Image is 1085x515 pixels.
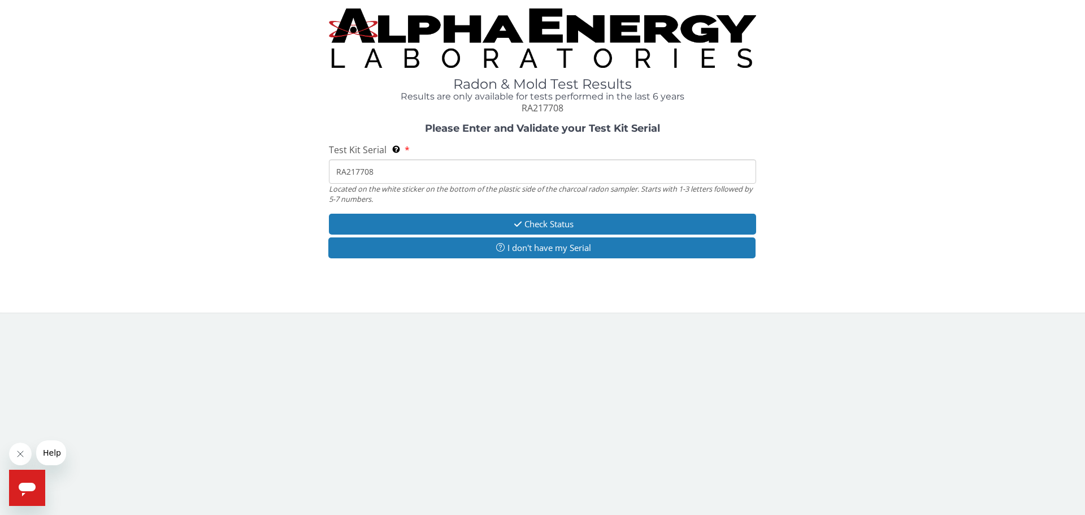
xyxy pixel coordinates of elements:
span: RA217708 [522,102,563,114]
iframe: Close message [9,443,32,465]
h1: Radon & Mold Test Results [329,77,756,92]
div: Located on the white sticker on the bottom of the plastic side of the charcoal radon sampler. Sta... [329,184,756,205]
iframe: Button to launch messaging window [9,470,45,506]
strong: Please Enter and Validate your Test Kit Serial [425,122,660,135]
iframe: Message from company [36,440,66,465]
button: I don't have my Serial [328,237,756,258]
img: TightCrop.jpg [329,8,756,68]
span: Test Kit Serial [329,144,387,156]
h4: Results are only available for tests performed in the last 6 years [329,92,756,102]
button: Check Status [329,214,756,235]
